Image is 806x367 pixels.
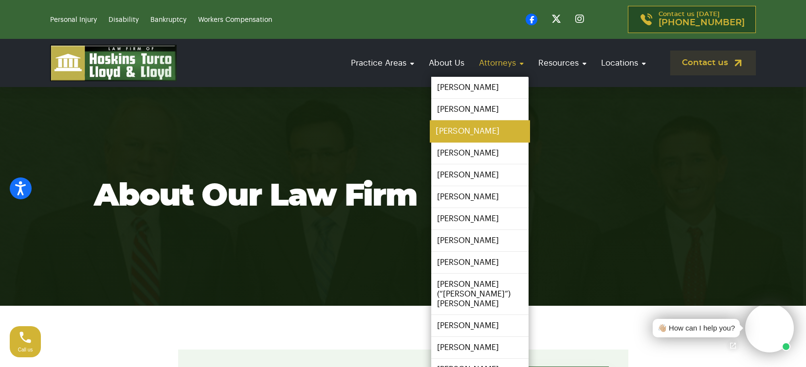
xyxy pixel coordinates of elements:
a: Disability [109,17,139,23]
a: Contact us [DATE][PHONE_NUMBER] [628,6,756,33]
a: Resources [533,49,591,77]
a: [PERSON_NAME] [431,164,529,186]
p: Contact us [DATE] [659,11,745,28]
h1: About our law firm [94,179,712,213]
a: Personal Injury [50,17,97,23]
span: [PHONE_NUMBER] [659,18,745,28]
a: [PERSON_NAME] [431,186,529,208]
a: [PERSON_NAME] [431,99,529,120]
a: [PERSON_NAME] [430,121,530,142]
a: Attorneys [474,49,529,77]
a: [PERSON_NAME] (“[PERSON_NAME]”) [PERSON_NAME] [431,274,529,315]
a: Workers Compensation [198,17,272,23]
a: [PERSON_NAME] [431,208,529,229]
a: [PERSON_NAME] [431,77,529,98]
a: Bankruptcy [150,17,186,23]
a: [PERSON_NAME] [431,230,529,251]
div: 👋🏼 How can I help you? [658,323,735,334]
a: Practice Areas [346,49,419,77]
span: Call us [18,347,33,352]
a: Open chat [723,335,743,356]
img: logo [50,45,177,81]
a: Locations [596,49,651,77]
a: [PERSON_NAME] [431,315,529,336]
a: [PERSON_NAME] [431,337,529,358]
a: [PERSON_NAME] [431,142,529,164]
a: About Us [424,49,469,77]
a: [PERSON_NAME] [431,252,529,273]
a: Contact us [670,51,756,75]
